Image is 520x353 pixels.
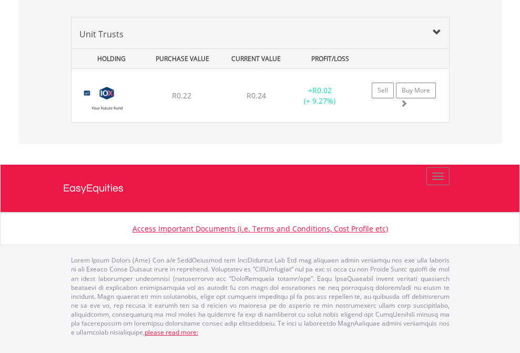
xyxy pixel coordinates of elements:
[287,85,353,106] div: + (+ 9.27%)
[172,90,191,100] span: R0.22
[220,49,292,68] div: CURRENT VALUE
[63,165,457,212] a: EasyEquities
[77,82,137,119] img: UT.ZA.10XHA.png
[79,28,124,40] span: Unit Trusts
[71,256,450,337] p: Lorem Ipsum Dolors (Ame) Con a/e SeddOeiusmod tem InciDiduntut Lab Etd mag aliquaen admin veniamq...
[147,49,218,68] div: PURCHASE VALUE
[396,83,436,98] a: Buy More
[372,83,394,98] a: Sell
[312,85,332,95] span: R0.02
[73,49,144,68] div: HOLDING
[247,90,266,100] span: R0.24
[132,224,388,234] a: Access Important Documents (i.e. Terms and Conditions, Cost Profile etc)
[145,328,198,337] a: please read more:
[294,49,366,68] div: PROFIT/LOSS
